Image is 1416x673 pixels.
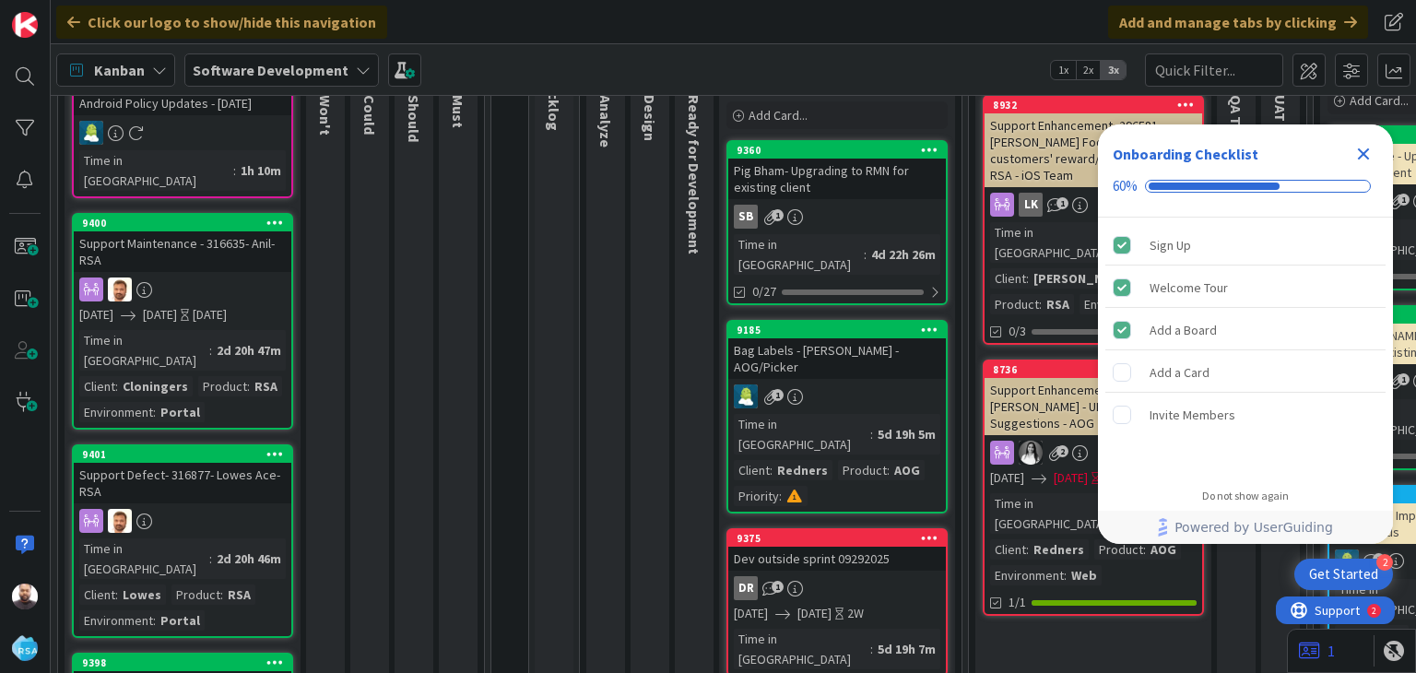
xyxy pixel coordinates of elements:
[79,610,153,631] div: Environment
[1227,95,1245,147] span: QA Test
[1039,294,1042,314] span: :
[79,538,209,579] div: Time in [GEOGRAPHIC_DATA]
[734,205,758,229] div: SB
[734,460,770,480] div: Client
[1143,539,1146,560] span: :
[1080,294,1153,314] div: Environment
[728,338,946,379] div: Bag Labels - [PERSON_NAME] - AOG/Picker
[985,113,1202,187] div: Support Enhancement- 296581 - [PERSON_NAME] Foods - FW: Oroville customers' reward/spend totals -...
[772,209,784,221] span: 1
[734,604,768,623] span: [DATE]
[985,97,1202,187] div: 8932Support Enhancement- 296581 - [PERSON_NAME] Foods - FW: Oroville customers' reward/spend tota...
[118,376,193,396] div: Cloningers
[209,340,212,360] span: :
[985,361,1202,435] div: 8736Support Enhancement- 287760 - [PERSON_NAME] - UI Website Suggestions - AOG
[1094,539,1143,560] div: Product
[74,215,291,272] div: 9400Support Maintenance - 316635- Anil-RSA
[752,282,776,301] span: 0/27
[360,95,379,135] span: Could
[1113,143,1258,165] div: Onboarding Checklist
[79,402,153,422] div: Environment
[985,97,1202,113] div: 8932
[734,384,758,408] img: RD
[1101,61,1126,79] span: 3x
[1309,565,1378,584] div: Get Started
[74,121,291,145] div: RD
[1105,310,1386,350] div: Add a Board is complete.
[1076,61,1101,79] span: 2x
[74,463,291,503] div: Support Defect- 316877- Lowes Ace- RSA
[838,460,887,480] div: Product
[1294,559,1393,590] div: Open Get Started checklist, remaining modules: 2
[1056,445,1068,457] span: 2
[1398,373,1410,385] span: 1
[734,486,779,506] div: Priority
[449,95,467,128] span: Must
[1026,539,1029,560] span: :
[193,61,348,79] b: Software Development
[990,468,1024,488] span: [DATE]
[74,446,291,503] div: 9401Support Defect- 316877- Lowes Ace- RSA
[247,376,250,396] span: :
[1098,511,1393,544] div: Footer
[1019,193,1043,217] div: Lk
[1009,322,1026,341] span: 0/3
[873,424,940,444] div: 5d 19h 5m
[1056,197,1068,209] span: 1
[728,322,946,379] div: 9185Bag Labels - [PERSON_NAME] - AOG/Picker
[990,268,1026,289] div: Client
[223,584,255,605] div: RSA
[79,121,103,145] img: RD
[728,159,946,199] div: Pig Bham- Upgrading to RMN for existing client
[1026,268,1029,289] span: :
[1042,294,1074,314] div: RSA
[74,91,291,115] div: Android Policy Updates - [DATE]
[985,378,1202,435] div: Support Enhancement- 287760 - [PERSON_NAME] - UI Website Suggestions - AOG
[79,330,209,371] div: Time in [GEOGRAPHIC_DATA]
[1380,625,1383,645] span: :
[985,361,1202,378] div: 8736
[867,244,940,265] div: 4d 22h 26m
[39,3,84,25] span: Support
[772,389,784,401] span: 1
[153,402,156,422] span: :
[890,460,925,480] div: AOG
[156,402,205,422] div: Portal
[209,549,212,569] span: :
[156,610,205,631] div: Portal
[1067,565,1102,585] div: Web
[728,576,946,600] div: DR
[749,107,808,124] span: Add Card...
[316,95,335,136] span: Won't
[728,530,946,571] div: 9375Dev outside sprint 09292025
[74,655,291,671] div: 9398
[79,376,115,396] div: Client
[405,95,423,142] span: Should
[847,604,864,623] div: 2W
[212,340,286,360] div: 2d 20h 47m
[220,584,223,605] span: :
[990,493,1114,534] div: Time in [GEOGRAPHIC_DATA]
[143,305,177,325] span: [DATE]
[1105,267,1386,308] div: Welcome Tour is complete.
[115,584,118,605] span: :
[1107,511,1384,544] a: Powered by UserGuiding
[993,363,1202,376] div: 8736
[737,324,946,336] div: 9185
[1098,218,1393,477] div: Checklist items
[864,244,867,265] span: :
[870,639,873,659] span: :
[737,532,946,545] div: 9375
[115,376,118,396] span: :
[79,305,113,325] span: [DATE]
[734,576,758,600] div: DR
[1054,468,1088,488] span: [DATE]
[96,7,100,22] div: 2
[734,234,864,275] div: Time in [GEOGRAPHIC_DATA]
[1105,395,1386,435] div: Invite Members is incomplete.
[770,460,773,480] span: :
[728,530,946,547] div: 9375
[734,414,870,455] div: Time in [GEOGRAPHIC_DATA]
[779,486,782,506] span: :
[79,584,115,605] div: Client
